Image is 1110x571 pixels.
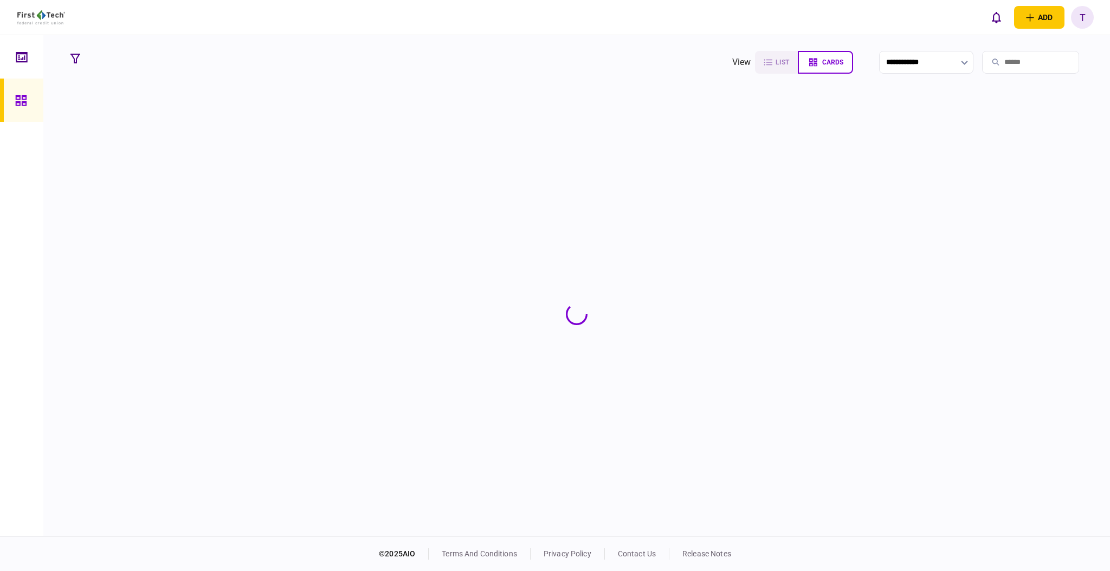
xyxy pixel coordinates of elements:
a: contact us [618,549,656,558]
img: client company logo [17,10,66,24]
a: terms and conditions [442,549,517,558]
span: list [776,59,789,66]
span: cards [822,59,843,66]
button: open notifications list [985,6,1008,29]
button: open adding identity options [1014,6,1064,29]
a: release notes [682,549,731,558]
div: view [732,56,751,69]
button: cards [798,51,853,74]
div: © 2025 AIO [379,548,429,560]
button: list [755,51,798,74]
button: T [1071,6,1094,29]
a: privacy policy [544,549,591,558]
